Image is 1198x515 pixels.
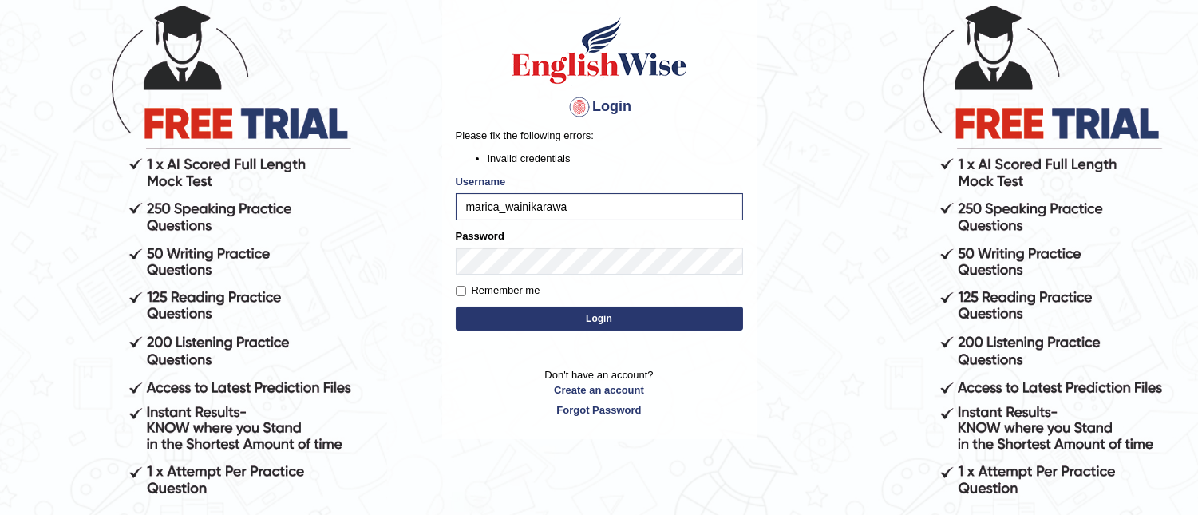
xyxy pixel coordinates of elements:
[508,14,690,86] img: Logo of English Wise sign in for intelligent practice with AI
[456,228,504,244] label: Password
[456,94,743,120] h4: Login
[456,307,743,331] button: Login
[456,382,743,398] a: Create an account
[456,286,466,296] input: Remember me
[456,283,540,299] label: Remember me
[456,128,743,143] p: Please fix the following errors:
[456,402,743,418] a: Forgot Password
[456,174,506,189] label: Username
[456,367,743,417] p: Don't have an account?
[488,151,743,166] li: Invalid credentials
